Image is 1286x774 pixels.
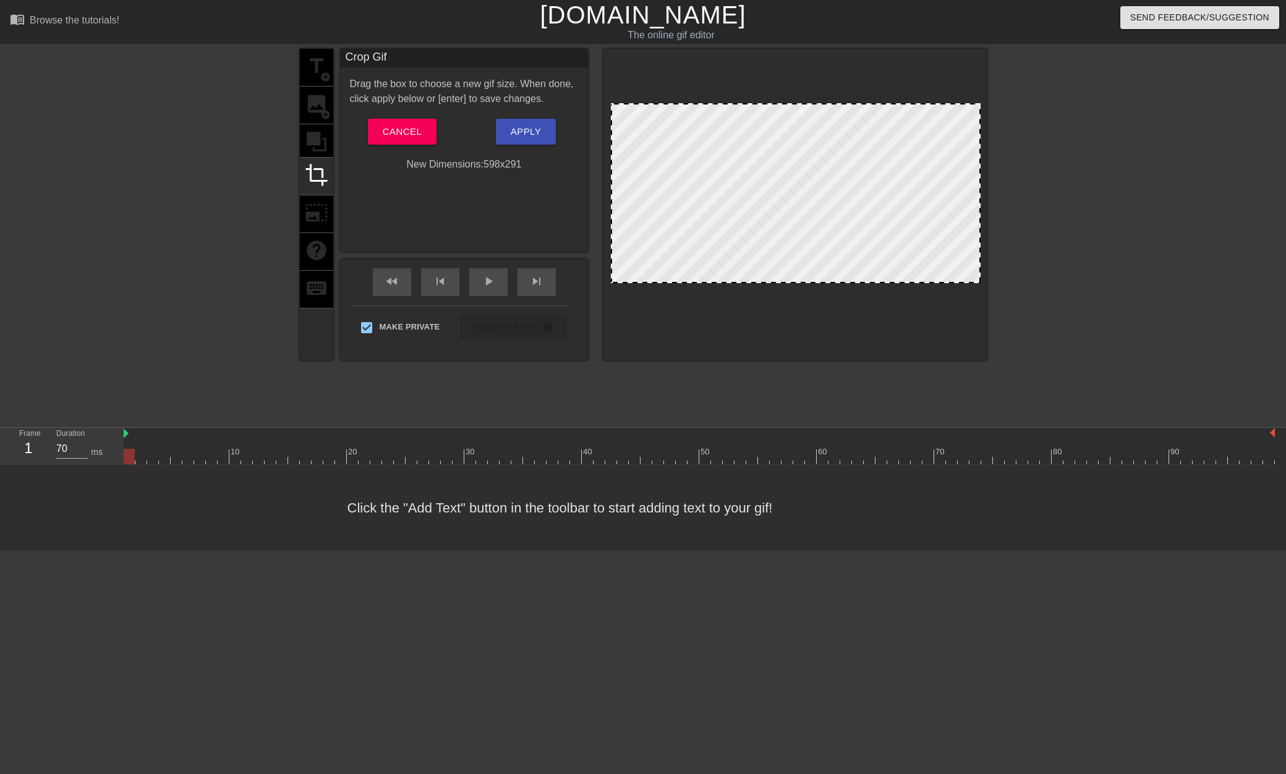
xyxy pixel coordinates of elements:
div: Frame [10,428,47,464]
button: Send Feedback/Suggestion [1120,6,1279,29]
div: 20 [348,446,359,458]
div: 1 [19,437,38,459]
span: Make Private [380,321,440,333]
span: menu_book [10,12,25,27]
div: The online gif editor [435,28,907,43]
img: bound-end.png [1270,428,1275,438]
span: play_arrow [481,274,496,289]
span: skip_previous [433,274,448,289]
div: 10 [231,446,242,458]
div: 50 [700,446,712,458]
div: 40 [583,446,594,458]
div: 60 [818,446,829,458]
div: 70 [935,446,947,458]
span: crop [305,163,328,187]
span: Send Feedback/Suggestion [1130,10,1269,25]
span: Cancel [383,124,422,140]
span: skip_next [529,274,544,289]
span: fast_rewind [385,274,399,289]
div: New Dimensions: 598 x 291 [341,157,588,172]
div: Browse the tutorials! [30,15,119,25]
div: Drag the box to choose a new gif size. When done, click apply below or [enter] to save changes. [341,77,588,106]
a: [DOMAIN_NAME] [540,1,746,28]
button: Cancel [368,119,436,145]
div: 90 [1170,446,1182,458]
div: ms [91,446,103,459]
label: Duration [56,430,85,438]
span: Apply [511,124,541,140]
div: 30 [466,446,477,458]
div: 80 [1053,446,1064,458]
a: Browse the tutorials! [10,12,119,31]
div: Crop Gif [341,49,588,67]
button: Apply [496,119,556,145]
